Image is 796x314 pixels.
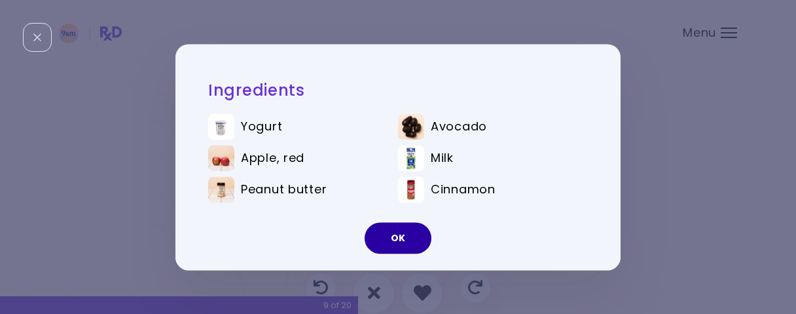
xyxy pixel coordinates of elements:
[241,182,327,197] span: Peanut butter
[431,151,454,165] span: Milk
[208,80,588,100] h2: Ingredients
[241,151,304,165] span: Apple, red
[431,182,496,197] span: Cinnamon
[23,23,52,52] div: Close
[241,119,282,134] span: Yogurt
[431,119,487,134] span: Avocado
[365,222,431,254] button: OK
